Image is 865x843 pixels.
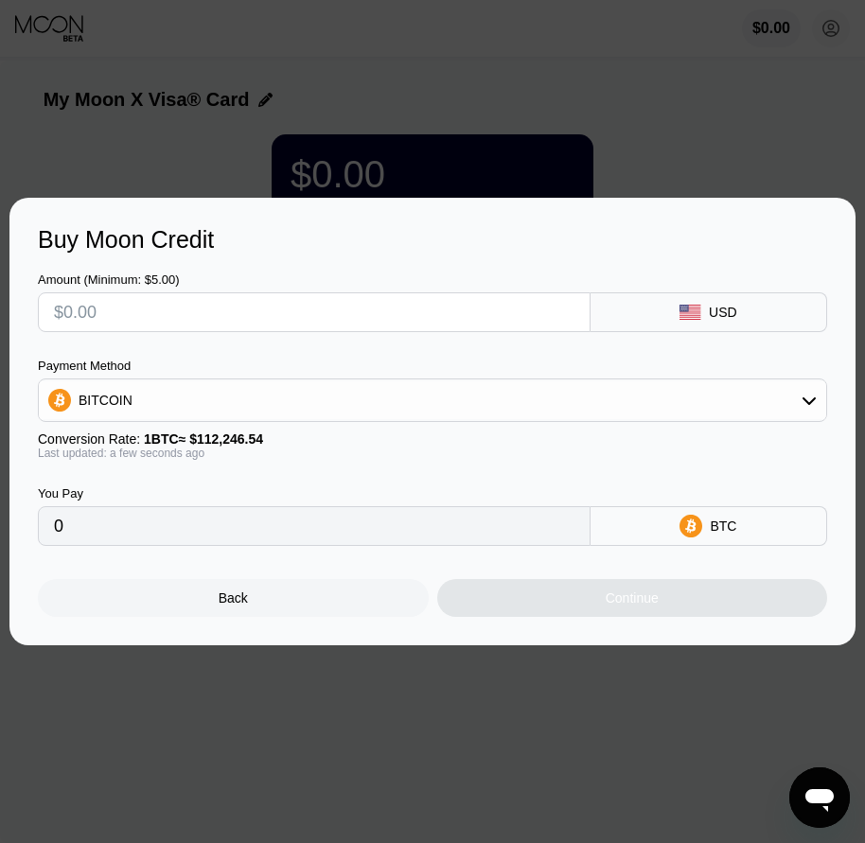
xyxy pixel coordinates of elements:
[709,305,737,320] div: USD
[38,226,827,254] div: Buy Moon Credit
[39,381,826,419] div: BITCOIN
[54,293,574,331] input: $0.00
[789,767,850,828] iframe: Button to launch messaging window
[710,518,736,534] div: BTC
[38,486,591,501] div: You Pay
[219,590,248,606] div: Back
[38,272,591,287] div: Amount (Minimum: $5.00)
[144,431,263,447] span: 1 BTC ≈ $112,246.54
[38,359,827,373] div: Payment Method
[38,579,429,617] div: Back
[38,447,827,460] div: Last updated: a few seconds ago
[38,431,827,447] div: Conversion Rate:
[79,393,132,408] div: BITCOIN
